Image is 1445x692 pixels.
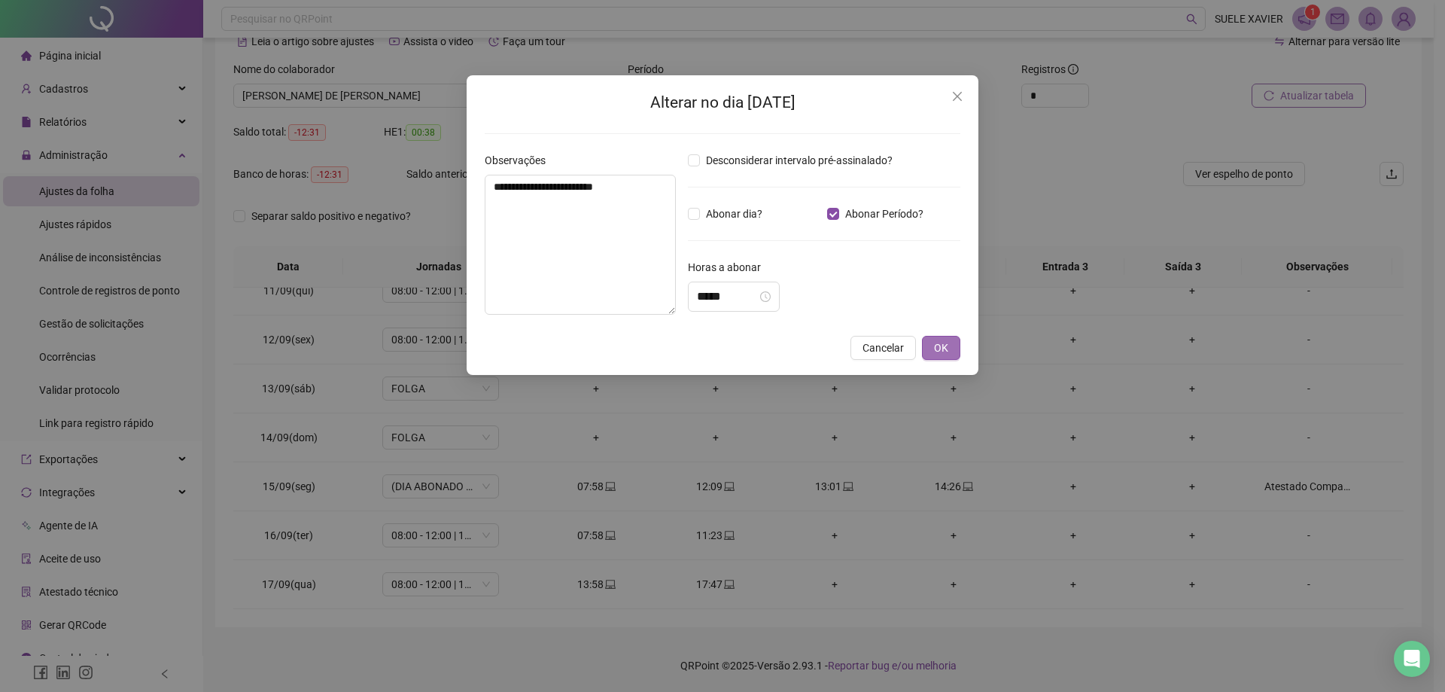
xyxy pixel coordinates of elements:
button: OK [922,336,960,360]
span: Abonar Período? [839,206,929,222]
span: OK [934,340,948,356]
span: Cancelar [862,340,904,356]
span: Abonar dia? [700,206,768,222]
div: Open Intercom Messenger [1394,641,1430,677]
label: Observações [485,152,555,169]
span: close [951,90,963,102]
label: Horas a abonar [688,259,771,276]
button: Close [945,84,969,108]
span: Desconsiderar intervalo pré-assinalado? [700,152,899,169]
button: Cancelar [850,336,916,360]
h2: Alterar no dia [DATE] [485,90,960,115]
